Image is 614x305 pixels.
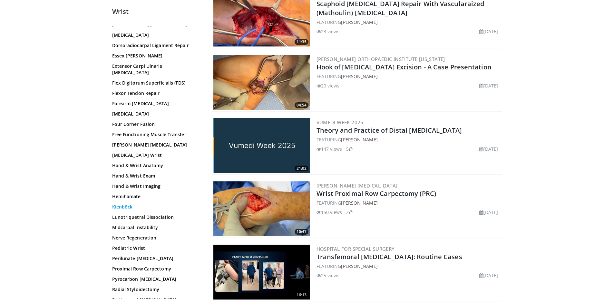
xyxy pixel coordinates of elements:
[112,42,199,49] a: Dorsoradiocarpal Ligament Repair
[112,80,199,86] a: Flex Digitorum Superficialis (FDS)
[341,73,377,79] a: [PERSON_NAME]
[112,235,199,241] a: Nerve Regeneration
[317,252,462,261] a: Transfemoral [MEDICAL_DATA]: Routine Cases
[295,229,308,235] span: 10:47
[112,245,199,251] a: Pediatric Wrist
[112,183,199,189] a: Hand & Wrist Imaging
[112,193,199,200] a: Hemihamate
[295,166,308,171] span: 21:02
[317,19,501,25] div: FEATURING
[317,136,501,143] div: FEATURING
[341,137,377,143] a: [PERSON_NAME]
[317,246,395,252] a: Hospital for Special Surgery
[213,245,310,300] a: 16:13
[112,162,199,169] a: Hand & Wrist Anatomy
[317,63,492,71] a: Hook of [MEDICAL_DATA] Excision - A Case Presentation
[112,142,199,148] a: [PERSON_NAME] [MEDICAL_DATA]
[112,63,199,76] a: Extensor Carpi Ulnaris [MEDICAL_DATA]
[112,224,199,231] a: Midcarpal Instability
[479,209,498,216] li: [DATE]
[112,286,199,293] a: Radial Styloidectomy
[112,276,199,282] a: Pyrocarbon [MEDICAL_DATA]
[317,182,398,189] a: [PERSON_NAME] [MEDICAL_DATA]
[112,204,199,210] a: Kienböck
[317,82,340,89] li: 20 views
[317,119,364,126] a: Vumedi Week 2025
[295,102,308,108] span: 04:54
[341,263,377,269] a: [PERSON_NAME]
[317,272,340,279] li: 25 views
[346,146,353,152] li: 5
[479,146,498,152] li: [DATE]
[317,73,501,80] div: FEATURING
[112,255,199,262] a: Perilunate [MEDICAL_DATA]
[295,292,308,298] span: 16:13
[317,28,340,35] li: 23 views
[112,173,199,179] a: Hand & Wrist Exam
[112,53,199,59] a: Essex [PERSON_NAME]
[213,245,310,300] img: 200505a6-07c1-4328-984f-f29f0448ea4a.300x170_q85_crop-smart_upscale.jpg
[317,263,501,269] div: FEATURING
[112,100,199,107] a: Forearm [MEDICAL_DATA]
[341,200,377,206] a: [PERSON_NAME]
[112,297,199,303] a: Radiocarpal [MEDICAL_DATA]
[213,118,310,173] img: 00376a2a-df33-4357-8f72-5b9cd9908985.jpg.300x170_q85_crop-smart_upscale.jpg
[112,111,199,117] a: [MEDICAL_DATA]
[112,266,199,272] a: Proximal Row Carpectomy
[213,181,310,236] a: 10:47
[317,199,501,206] div: FEATURING
[317,56,445,62] a: [PERSON_NAME] Orthopaedic Institute [US_STATE]
[479,28,498,35] li: [DATE]
[317,209,342,216] li: 150 views
[479,272,498,279] li: [DATE]
[112,131,199,138] a: Free Functioning Muscle Transfer
[213,181,310,236] img: 33f400b9-85bf-4c88-840c-51d383e9a211.png.300x170_q85_crop-smart_upscale.png
[346,209,353,216] li: 2
[213,55,310,110] a: 04:54
[213,118,310,173] a: 21:02
[213,55,310,110] img: 411af4a2-5d0f-403f-af37-34f92f7c7660.300x170_q85_crop-smart_upscale.jpg
[479,82,498,89] li: [DATE]
[112,152,199,158] a: [MEDICAL_DATA] Wrist
[112,121,199,127] a: Four Corner Fusion
[112,32,199,38] a: [MEDICAL_DATA]
[317,126,462,135] a: Theory and Practice of Distal [MEDICAL_DATA]
[317,146,342,152] li: 147 views
[112,7,202,16] h2: Wrist
[317,189,436,198] a: Wrist Proximal Row Carpectomy (PRC)
[112,90,199,97] a: Flexor Tendon Repair
[341,19,377,25] a: [PERSON_NAME]
[295,39,308,45] span: 11:35
[112,214,199,220] a: Lunotriquetral Dissociation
